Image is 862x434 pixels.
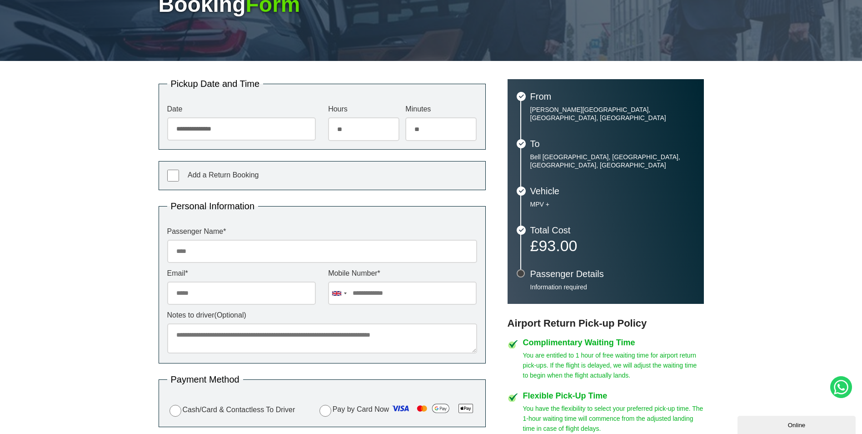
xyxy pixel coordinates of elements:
h3: Vehicle [530,187,695,196]
iframe: chat widget [737,414,857,434]
input: Add a Return Booking [167,170,179,182]
input: Pay by Card Now [319,405,331,417]
h4: Complimentary Waiting Time [523,338,704,347]
h3: Passenger Details [530,269,695,278]
p: You are entitled to 1 hour of free waiting time for airport return pick-ups. If the flight is del... [523,350,704,380]
label: Mobile Number [328,270,477,277]
p: Bell [GEOGRAPHIC_DATA], [GEOGRAPHIC_DATA], [GEOGRAPHIC_DATA], [GEOGRAPHIC_DATA] [530,153,695,169]
span: Add a Return Booking [188,171,259,179]
p: MPV + [530,200,695,208]
label: Passenger Name [167,228,477,235]
p: £ [530,239,695,252]
label: Pay by Card Now [317,401,477,419]
span: (Optional) [214,311,246,319]
label: Cash/Card & Contactless To Driver [167,404,295,417]
h3: From [530,92,695,101]
h3: Total Cost [530,226,695,235]
p: [PERSON_NAME][GEOGRAPHIC_DATA], [GEOGRAPHIC_DATA], [GEOGRAPHIC_DATA] [530,106,695,122]
input: Cash/Card & Contactless To Driver [169,405,181,417]
span: 93.00 [538,237,577,254]
label: Date [167,106,316,113]
h4: Flexible Pick-Up Time [523,392,704,400]
p: You have the flexibility to select your preferred pick-up time. The 1-hour waiting time will comm... [523,404,704,434]
label: Email [167,270,316,277]
label: Notes to driver [167,312,477,319]
legend: Pickup Date and Time [167,79,264,88]
div: United Kingdom: +44 [329,282,349,304]
h3: To [530,139,695,148]
h3: Airport Return Pick-up Policy [508,318,704,329]
p: Information required [530,283,695,291]
legend: Payment Method [167,375,243,384]
legend: Personal Information [167,202,259,211]
label: Minutes [405,106,477,113]
label: Hours [328,106,399,113]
